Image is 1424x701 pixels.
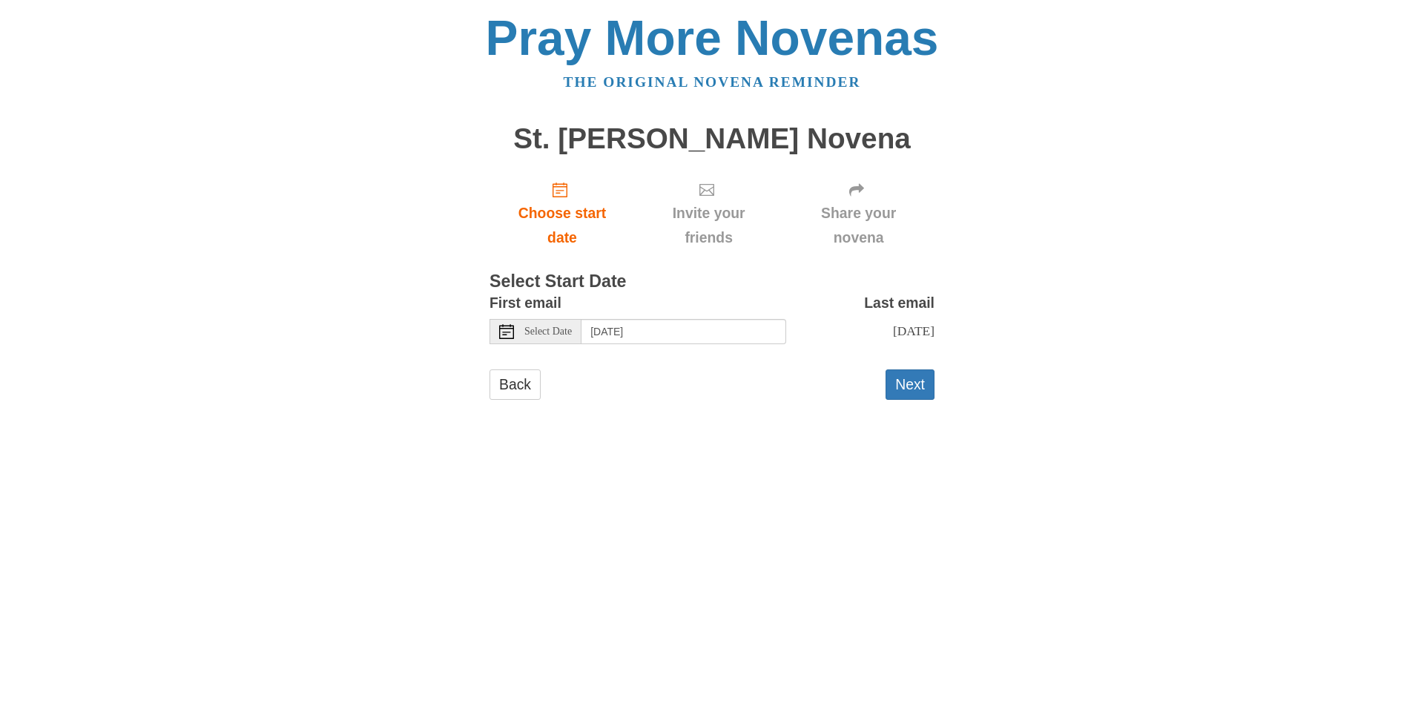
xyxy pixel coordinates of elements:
[864,291,934,315] label: Last email
[504,201,620,250] span: Choose start date
[782,169,934,257] div: Click "Next" to confirm your start date first.
[886,369,934,400] button: Next
[797,201,920,250] span: Share your novena
[650,201,768,250] span: Invite your friends
[486,10,939,65] a: Pray More Novenas
[564,74,861,90] a: The original novena reminder
[489,272,934,292] h3: Select Start Date
[489,123,934,155] h1: St. [PERSON_NAME] Novena
[893,323,934,338] span: [DATE]
[489,369,541,400] a: Back
[524,326,572,337] span: Select Date
[635,169,782,257] div: Click "Next" to confirm your start date first.
[489,291,561,315] label: First email
[489,169,635,257] a: Choose start date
